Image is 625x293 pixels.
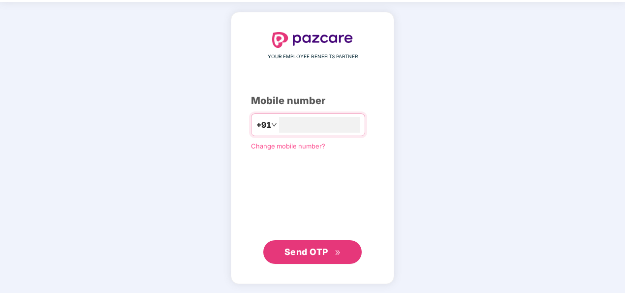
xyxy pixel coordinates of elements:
[335,250,341,256] span: double-right
[271,122,277,128] span: down
[268,53,358,61] span: YOUR EMPLOYEE BENEFITS PARTNER
[272,32,353,48] img: logo
[251,142,325,150] a: Change mobile number?
[284,247,328,257] span: Send OTP
[263,240,362,264] button: Send OTPdouble-right
[251,93,374,109] div: Mobile number
[256,119,271,131] span: +91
